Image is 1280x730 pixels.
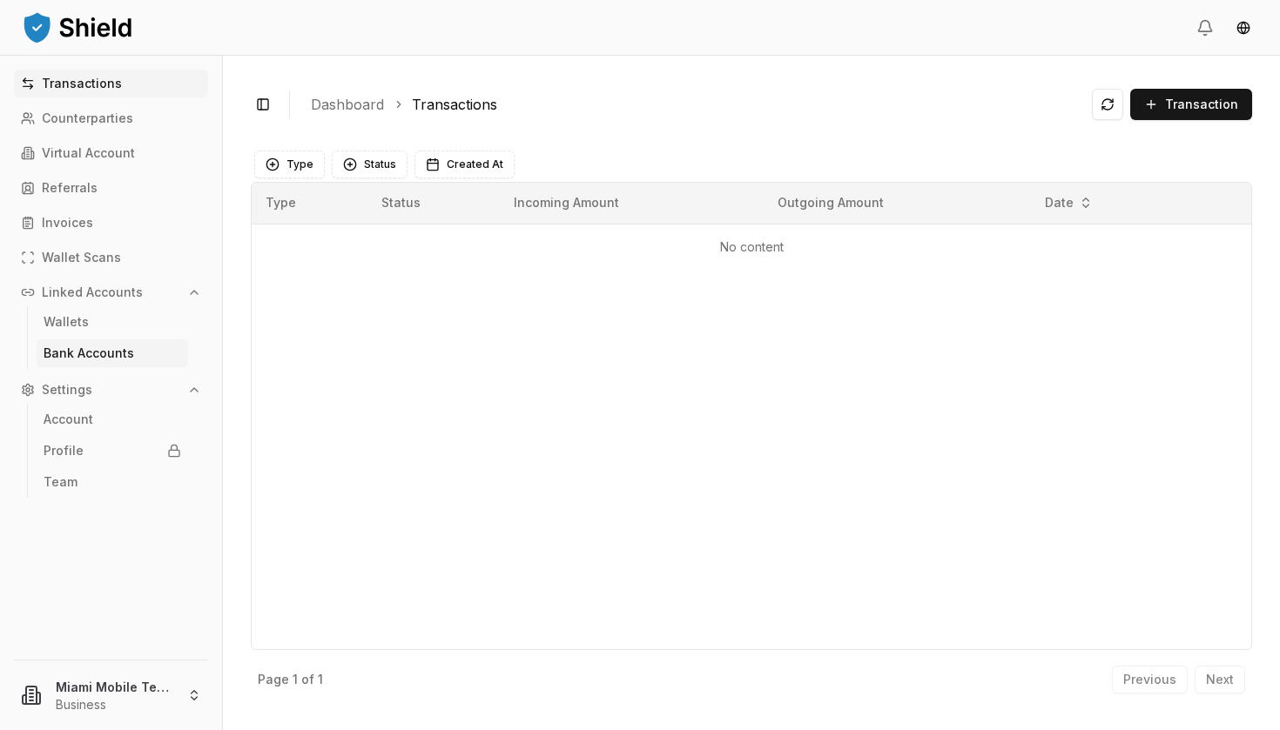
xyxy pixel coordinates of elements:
a: Invoices [14,209,208,237]
p: No content [266,238,1237,256]
p: Wallets [44,316,89,328]
button: Linked Accounts [14,278,208,306]
a: Profile [37,437,188,465]
p: Counterparties [42,112,133,124]
th: Status [367,183,500,224]
button: Date [1038,189,1100,217]
p: Virtual Account [42,147,135,159]
th: Outgoing Amount [764,183,1029,224]
p: Referrals [42,182,98,194]
p: Miami Mobile Technology [56,678,173,696]
a: Dashboard [311,94,384,115]
p: Wallet Scans [42,251,121,264]
a: Transactions [412,94,497,115]
p: 1 [318,673,323,686]
a: Team [37,468,188,496]
p: Team [44,476,77,488]
span: Transaction [1165,96,1238,113]
button: Settings [14,376,208,404]
th: Incoming Amount [500,183,764,224]
p: Invoices [42,217,93,229]
p: Bank Accounts [44,347,134,359]
p: Profile [44,445,84,457]
span: Created At [447,157,503,171]
a: Wallet Scans [14,244,208,271]
a: Virtual Account [14,139,208,167]
a: Bank Accounts [37,339,188,367]
a: Counterparties [14,104,208,132]
p: Account [44,413,93,425]
a: Wallets [37,308,188,336]
th: Type [252,183,367,224]
button: Miami Mobile TechnologyBusiness [7,667,215,723]
p: Settings [42,384,92,396]
button: Type [254,151,325,178]
p: of [301,673,314,686]
button: Transaction [1130,89,1252,120]
p: Business [56,696,173,713]
button: Created At [414,151,515,178]
a: Account [37,405,188,433]
img: ShieldPay Logo [21,10,134,44]
button: Status [332,151,408,178]
nav: breadcrumb [311,94,1078,115]
p: Linked Accounts [42,286,143,298]
p: Transactions [42,77,122,90]
p: Page [258,673,289,686]
p: 1 [293,673,298,686]
a: Referrals [14,174,208,202]
a: Transactions [14,70,208,97]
